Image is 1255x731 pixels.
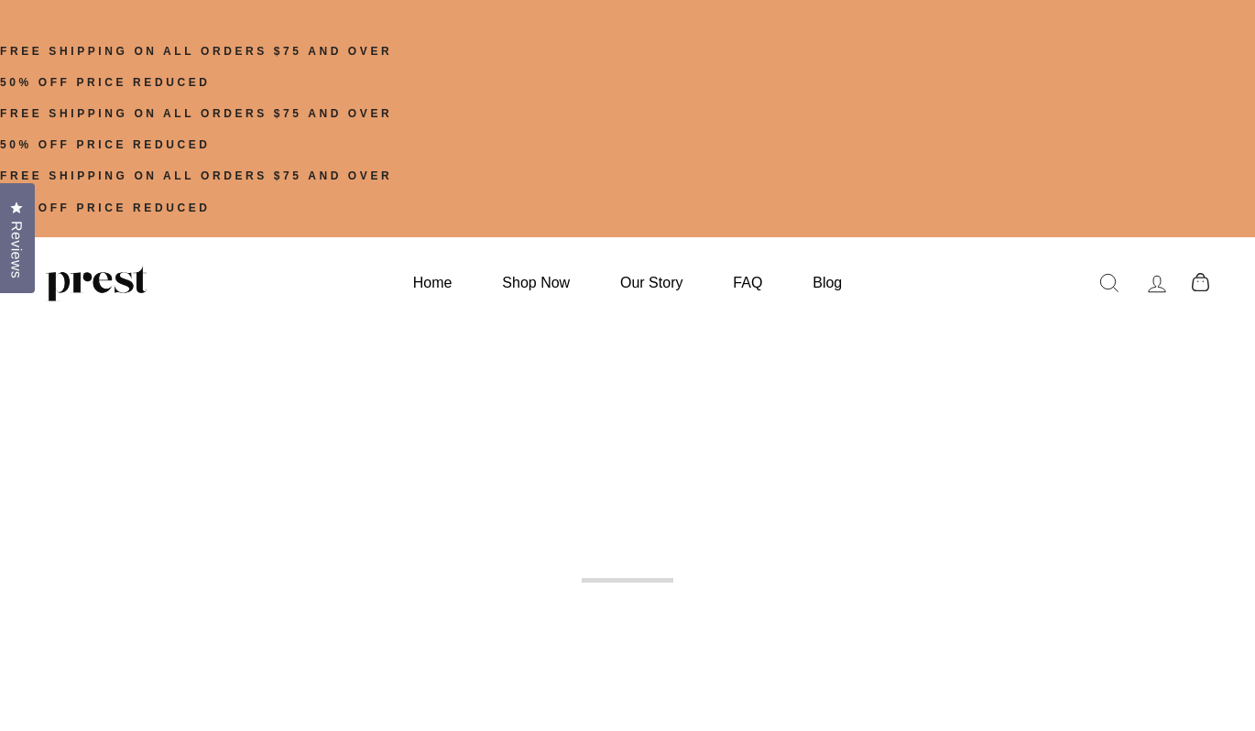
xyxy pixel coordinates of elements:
[597,265,705,300] a: Our Story
[5,221,28,278] span: Reviews
[479,265,593,300] a: Shop Now
[710,265,785,300] a: FAQ
[790,265,865,300] a: Blog
[46,265,147,301] img: PREST ORGANICS
[390,265,865,300] ul: Primary
[390,265,475,300] a: Home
